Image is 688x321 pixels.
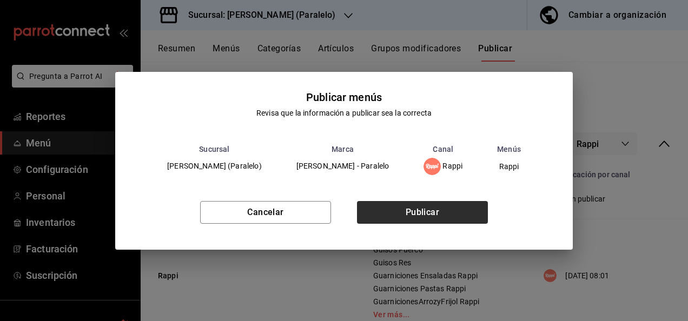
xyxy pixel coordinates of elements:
[424,158,462,175] div: Rappi
[150,145,279,153] th: Sucursal
[306,89,382,105] div: Publicar menús
[200,201,331,224] button: Cancelar
[480,145,538,153] th: Menús
[256,108,432,119] div: Revisa que la información a publicar sea la correcta
[498,163,520,170] span: Rappi
[279,153,407,179] td: [PERSON_NAME] - Paralelo
[150,153,279,179] td: [PERSON_NAME] (Paralelo)
[406,145,480,153] th: Canal
[279,145,407,153] th: Marca
[357,201,488,224] button: Publicar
